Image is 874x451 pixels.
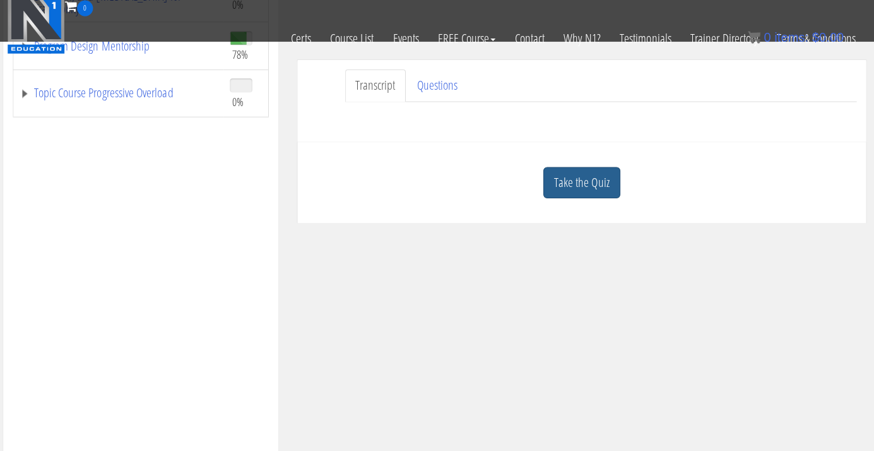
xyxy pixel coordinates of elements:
bdi: 0.00 [811,34,842,48]
a: Why N1? [555,20,611,64]
a: Events [386,20,431,64]
a: 0 [71,1,98,18]
a: FREE Course [431,20,507,64]
span: 0 [763,34,770,48]
a: Contact [507,20,555,64]
span: 0% [237,98,248,112]
a: Course List [324,20,386,64]
a: Testimonials [611,20,681,64]
a: 0 items: $0.00 [747,34,842,48]
span: items: [774,34,807,48]
a: Transcript [348,73,408,105]
a: Certs [285,20,324,64]
img: icon11.png [747,35,760,47]
a: Topic Course Progressive Overload [26,90,221,103]
img: n1-education [13,1,71,57]
span: 78% [237,51,252,65]
a: Take the Quiz [545,170,621,201]
span: $ [811,34,818,48]
a: Questions [410,73,470,105]
a: Terms & Conditions [767,20,864,64]
span: 0 [83,4,98,20]
a: Trainer Directory [681,20,767,64]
